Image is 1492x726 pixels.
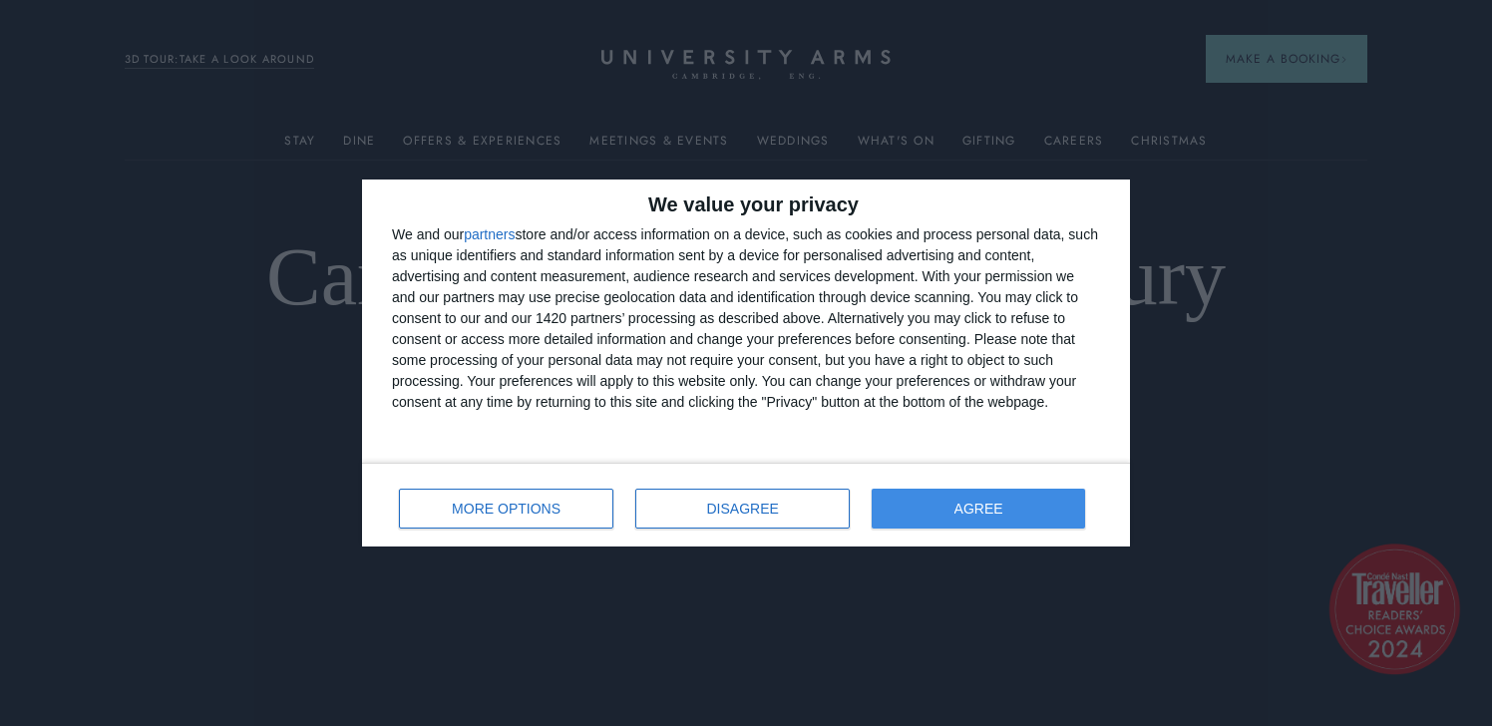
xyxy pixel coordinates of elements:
[392,224,1100,413] div: We and our store and/or access information on a device, such as cookies and process personal data...
[452,502,560,516] span: MORE OPTIONS
[362,180,1130,546] div: qc-cmp2-ui
[635,489,850,529] button: DISAGREE
[399,489,613,529] button: MORE OPTIONS
[464,227,515,241] button: partners
[954,502,1003,516] span: AGREE
[392,194,1100,214] h2: We value your privacy
[872,489,1085,529] button: AGREE
[707,502,779,516] span: DISAGREE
